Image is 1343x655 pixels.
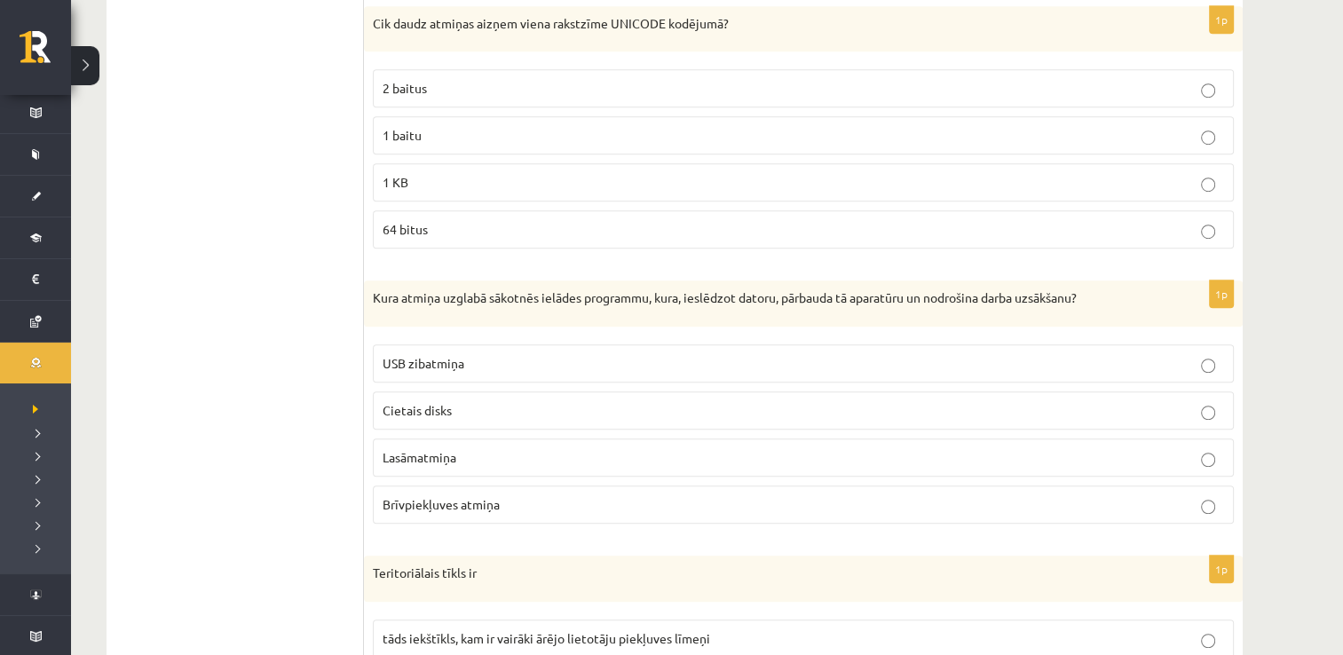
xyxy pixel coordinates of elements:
[383,630,710,646] span: tāds iekštīkls, kam ir vairāki ārējo lietotāju piekļuves līmeņi
[1201,359,1215,373] input: USB zibatmiņa
[1201,453,1215,467] input: Lasāmatmiņa
[383,355,464,371] span: USB zibatmiņa
[383,80,427,96] span: 2 baitus
[373,289,1145,307] p: Kura atmiņa uzglabā sākotnēs ielādes programmu, kura, ieslēdzot datoru, pārbauda tā aparatūru un ...
[383,127,422,143] span: 1 baitu
[1201,225,1215,239] input: 64 bitus
[20,31,71,75] a: Rīgas 1. Tālmācības vidusskola
[383,174,408,190] span: 1 KB
[1201,178,1215,192] input: 1 KB
[373,15,1145,33] p: Cik daudz atmiņas aizņem viena rakstzīme UNICODE kodējumā?
[383,449,456,465] span: Lasāmatmiņa
[383,221,428,237] span: 64 bitus
[1209,555,1234,583] p: 1p
[1201,500,1215,514] input: Brīvpiekļuves atmiņa
[1209,280,1234,308] p: 1p
[1201,634,1215,648] input: tāds iekštīkls, kam ir vairāki ārējo lietotāju piekļuves līmeņi
[1209,5,1234,34] p: 1p
[383,496,500,512] span: Brīvpiekļuves atmiņa
[373,564,1145,582] p: Teritoriālais tīkls ir
[1201,406,1215,420] input: Cietais disks
[1201,130,1215,145] input: 1 baitu
[383,402,452,418] span: Cietais disks
[1201,83,1215,98] input: 2 baitus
